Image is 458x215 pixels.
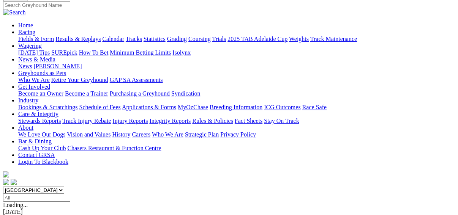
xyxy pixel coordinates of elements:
[18,29,35,35] a: Racing
[220,131,256,138] a: Privacy Policy
[18,118,61,124] a: Stewards Reports
[3,1,70,9] input: Search
[171,90,200,97] a: Syndication
[18,90,63,97] a: Become an Owner
[3,202,28,208] span: Loading...
[212,36,226,42] a: Trials
[33,63,82,69] a: [PERSON_NAME]
[18,111,58,117] a: Care & Integrity
[18,138,52,144] a: Bar & Dining
[18,124,33,131] a: About
[18,131,455,138] div: About
[3,9,26,16] img: Search
[110,77,163,83] a: GAP SA Assessments
[210,104,262,110] a: Breeding Information
[18,49,50,56] a: [DATE] Tips
[18,63,32,69] a: News
[67,145,161,151] a: Chasers Restaurant & Function Centre
[110,90,170,97] a: Purchasing a Greyhound
[11,179,17,185] img: twitter.svg
[3,179,9,185] img: facebook.svg
[18,90,455,97] div: Get Involved
[18,36,455,42] div: Racing
[152,131,183,138] a: Who We Are
[18,104,77,110] a: Bookings & Scratchings
[192,118,233,124] a: Rules & Policies
[112,131,130,138] a: History
[227,36,287,42] a: 2025 TAB Adelaide Cup
[65,90,108,97] a: Become a Trainer
[102,36,124,42] a: Calendar
[18,118,455,124] div: Care & Integrity
[310,36,357,42] a: Track Maintenance
[18,56,55,63] a: News & Media
[132,131,150,138] a: Careers
[51,49,77,56] a: SUREpick
[302,104,326,110] a: Race Safe
[3,171,9,177] img: logo-grsa-white.png
[3,194,70,202] input: Select date
[51,77,108,83] a: Retire Your Greyhound
[18,77,50,83] a: Who We Are
[18,49,455,56] div: Wagering
[67,131,111,138] a: Vision and Values
[18,104,455,111] div: Industry
[110,49,171,56] a: Minimum Betting Limits
[55,36,101,42] a: Results & Replays
[18,131,65,138] a: We Love Our Dogs
[79,104,120,110] a: Schedule of Fees
[18,83,50,90] a: Get Involved
[264,104,300,110] a: ICG Outcomes
[235,118,262,124] a: Fact Sheets
[185,131,219,138] a: Strategic Plan
[144,36,166,42] a: Statistics
[289,36,309,42] a: Weights
[18,145,455,152] div: Bar & Dining
[112,118,148,124] a: Injury Reports
[79,49,109,56] a: How To Bet
[18,152,55,158] a: Contact GRSA
[62,118,111,124] a: Track Injury Rebate
[167,36,187,42] a: Grading
[149,118,191,124] a: Integrity Reports
[264,118,299,124] a: Stay On Track
[18,145,66,151] a: Cash Up Your Club
[178,104,208,110] a: MyOzChase
[18,22,33,28] a: Home
[18,36,54,42] a: Fields & Form
[18,63,455,70] div: News & Media
[172,49,191,56] a: Isolynx
[126,36,142,42] a: Tracks
[18,77,455,83] div: Greyhounds as Pets
[18,97,38,104] a: Industry
[18,42,42,49] a: Wagering
[188,36,211,42] a: Coursing
[18,70,66,76] a: Greyhounds as Pets
[122,104,176,110] a: Applications & Forms
[18,159,68,165] a: Login To Blackbook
